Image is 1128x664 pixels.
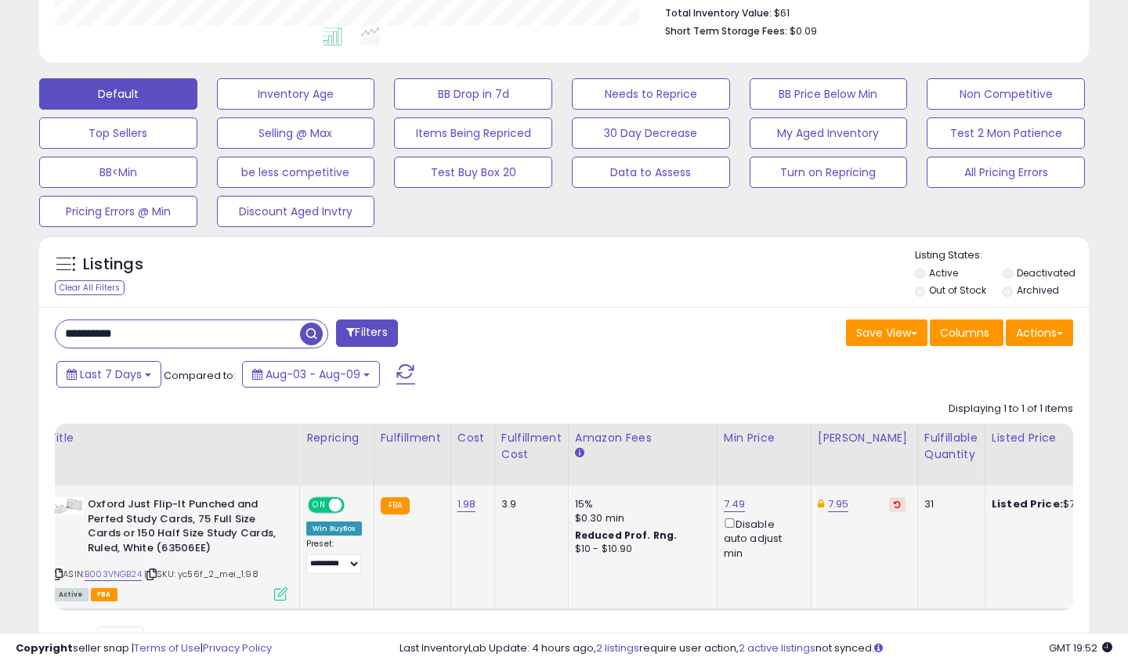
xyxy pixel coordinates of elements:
div: Disable auto adjust min [724,515,799,561]
p: Listing States: [915,248,1090,263]
div: Fulfillment [381,430,444,446]
button: Needs to Reprice [572,78,730,110]
label: Active [929,266,958,280]
b: Short Term Storage Fees: [665,24,787,38]
button: Items Being Repriced [394,117,552,149]
div: Preset: [306,539,362,574]
a: 2 listings [596,641,639,655]
div: Listed Price [992,430,1127,446]
a: 7.49 [724,496,746,512]
button: Default [39,78,197,110]
label: Archived [1017,283,1059,297]
label: Deactivated [1017,266,1076,280]
div: Displaying 1 to 1 of 1 items [949,402,1073,417]
a: Privacy Policy [203,641,272,655]
span: OFF [342,499,367,512]
b: Listed Price: [992,496,1063,511]
strong: Copyright [16,641,73,655]
a: Terms of Use [134,641,201,655]
button: be less competitive [217,157,375,188]
h5: Listings [83,254,143,276]
div: Clear All Filters [55,280,125,295]
span: Show: entries [67,632,179,647]
div: Amazon Fees [575,430,710,446]
div: 15% [575,497,705,511]
button: 30 Day Decrease [572,117,730,149]
button: Turn on Repricing [750,157,908,188]
div: Win BuyBox [306,521,362,536]
b: Reduced Prof. Rng. [575,529,678,542]
div: $0.30 min [575,511,705,525]
span: FBA [91,588,117,601]
span: 2025-08-17 19:52 GMT [1049,641,1112,655]
div: 3.9 [501,497,556,511]
div: [PERSON_NAME] [818,430,911,446]
div: 31 [924,497,973,511]
button: Data to Assess [572,157,730,188]
button: Filters [336,319,397,347]
button: Selling @ Max [217,117,375,149]
span: Compared to: [164,368,236,383]
img: 31vlzUXpmkL._SL40_.jpg [52,497,84,515]
div: Last InventoryLab Update: 4 hours ago, require user action, not synced. [399,641,1112,656]
a: 7.95 [828,496,849,512]
div: seller snap | | [16,641,272,656]
button: Inventory Age [217,78,375,110]
button: Test 2 Mon Patience [927,117,1085,149]
span: All listings currently available for purchase on Amazon [52,588,89,601]
button: Non Competitive [927,78,1085,110]
span: Aug-03 - Aug-09 [266,366,360,382]
button: Discount Aged Invtry [217,196,375,227]
div: Title [49,430,293,446]
span: | SKU: yc56f_2_mei_1.98 [144,568,258,580]
button: All Pricing Errors [927,157,1085,188]
a: 2 active listings [739,641,815,655]
div: $7.49 [992,497,1122,511]
label: Out of Stock [929,283,986,297]
button: BB<Min [39,157,197,188]
button: Last 7 Days [56,361,161,388]
b: Oxford Just Flip-It Punched and Perfed Study Cards, 75 Full Size Cards or 150 Half Size Study Car... [88,497,278,559]
button: Save View [846,319,927,346]
button: Columns [930,319,1003,346]
button: Top Sellers [39,117,197,149]
div: Cost [457,430,488,446]
div: Fulfillment Cost [501,430,562,463]
div: $10 - $10.90 [575,543,705,556]
small: Amazon Fees. [575,446,584,460]
button: Pricing Errors @ Min [39,196,197,227]
li: $61 [665,2,1061,21]
a: B003VNGB24 [85,568,142,581]
a: 1.98 [457,496,476,512]
button: BB Price Below Min [750,78,908,110]
button: Test Buy Box 20 [394,157,552,188]
span: $0.09 [790,23,817,38]
button: Aug-03 - Aug-09 [242,361,380,388]
div: Min Price [724,430,804,446]
span: Columns [940,325,989,341]
button: BB Drop in 7d [394,78,552,110]
button: Actions [1006,319,1073,346]
small: FBA [381,497,410,514]
span: ON [309,499,329,512]
div: Repricing [306,430,367,446]
b: Total Inventory Value: [665,6,772,20]
span: Last 7 Days [80,366,142,382]
button: My Aged Inventory [750,117,908,149]
div: Fulfillable Quantity [924,430,978,463]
